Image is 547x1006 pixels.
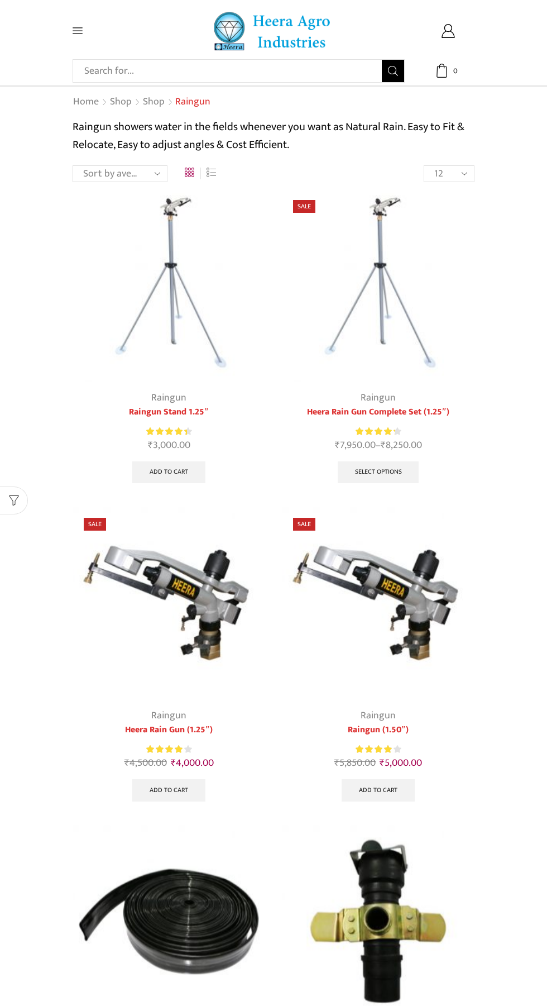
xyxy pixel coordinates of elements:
span: – [282,438,474,453]
a: Shop [142,95,165,109]
a: Select options for “Heera Rain Gun Complete Set (1.25")” [338,461,419,484]
bdi: 4,000.00 [171,755,214,771]
h1: Raingun [175,96,210,108]
a: Raingun [151,707,186,724]
a: Raingun [361,707,396,724]
a: Raingun (1.50″) [282,723,474,737]
a: Heera Rain Gun (1.25″) [73,723,265,737]
span: Sale [293,200,315,213]
a: Home [73,95,99,109]
div: Rated 4.50 out of 5 [146,426,191,437]
bdi: 5,000.00 [380,755,422,771]
span: ₹ [380,755,385,771]
button: Search button [382,60,404,82]
span: Rated out of 5 [356,426,395,437]
span: Rated out of 5 [146,743,183,755]
div: Rated 4.00 out of 5 [146,743,191,755]
bdi: 4,500.00 [124,755,167,771]
bdi: 3,000.00 [148,437,190,454]
span: Rated out of 5 [356,743,392,755]
img: Raingun Stand 1.25" [73,189,265,382]
img: Heera Rain Gun Complete Set [282,189,474,382]
span: ₹ [124,755,129,771]
span: Sale [293,518,315,531]
span: Sale [84,518,106,531]
span: ₹ [334,755,339,771]
p: Raingun showers water in the fields whenever you want as Natural Rain. Easy to Fit & Relocate, Ea... [73,118,474,154]
a: Raingun [361,389,396,406]
a: 0 [421,64,474,78]
bdi: 7,950.00 [335,437,376,454]
img: Heera Raingun 1.50 [73,507,265,699]
div: Rated 4.00 out of 5 [356,743,401,755]
span: 0 [449,65,460,77]
bdi: 8,250.00 [381,437,422,454]
span: ₹ [335,437,340,454]
select: Shop order [73,165,167,182]
img: Heera Raingun 1.50 [282,507,474,699]
a: Shop [109,95,132,109]
a: Heera Rain Gun Complete Set (1.25″) [282,406,474,419]
a: Add to cart: “Raingun (1.50")” [342,779,415,802]
a: Raingun Stand 1.25″ [73,406,265,419]
div: Rated 4.38 out of 5 [356,426,401,437]
a: Raingun [151,389,186,406]
bdi: 5,850.00 [334,755,376,771]
a: Add to cart: “Heera Rain Gun (1.25")” [132,779,205,802]
span: ₹ [148,437,153,454]
a: Add to cart: “Raingun Stand 1.25"” [132,461,205,484]
input: Search for... [79,60,382,82]
span: Rated out of 5 [146,426,187,437]
span: ₹ [171,755,176,771]
span: ₹ [381,437,386,454]
nav: Breadcrumb [73,95,210,109]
